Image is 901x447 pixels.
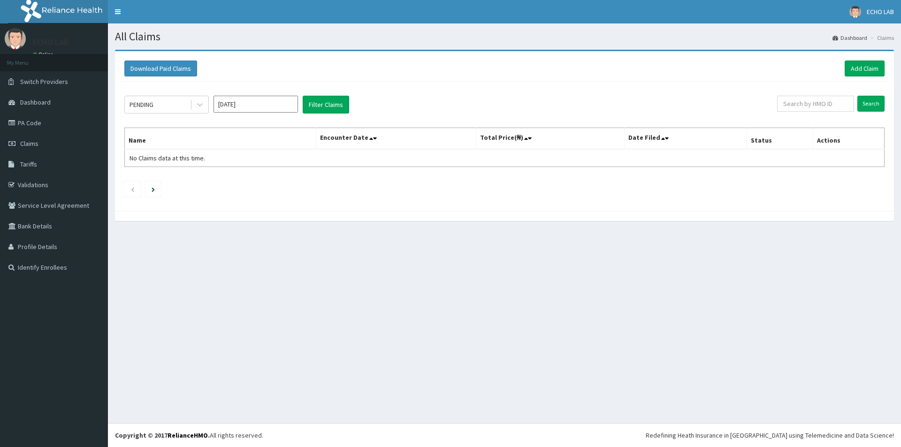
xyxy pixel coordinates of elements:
th: Status [747,128,813,150]
footer: All rights reserved. [108,423,901,447]
strong: Copyright © 2017 . [115,431,210,439]
th: Actions [813,128,884,150]
input: Search [857,96,885,112]
span: ECHO LAB [867,8,894,16]
a: Add Claim [845,61,885,76]
span: Tariffs [20,160,37,168]
a: Online [33,51,55,58]
img: User Image [5,28,26,49]
a: Previous page [130,185,135,193]
div: Redefining Heath Insurance in [GEOGRAPHIC_DATA] using Telemedicine and Data Science! [646,431,894,440]
span: No Claims data at this time. [130,154,205,162]
th: Name [125,128,316,150]
th: Encounter Date [316,128,476,150]
span: Dashboard [20,98,51,106]
span: Switch Providers [20,77,68,86]
li: Claims [868,34,894,42]
img: User Image [849,6,861,18]
a: RelianceHMO [168,431,208,439]
a: Next page [152,185,155,193]
span: Claims [20,139,38,148]
th: Date Filed [624,128,747,150]
button: Filter Claims [303,96,349,114]
button: Download Paid Claims [124,61,197,76]
input: Select Month and Year [214,96,298,113]
a: Dashboard [832,34,867,42]
div: PENDING [130,100,153,109]
p: ECHO LAB [33,38,69,46]
h1: All Claims [115,30,894,43]
th: Total Price(₦) [476,128,624,150]
input: Search by HMO ID [777,96,854,112]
